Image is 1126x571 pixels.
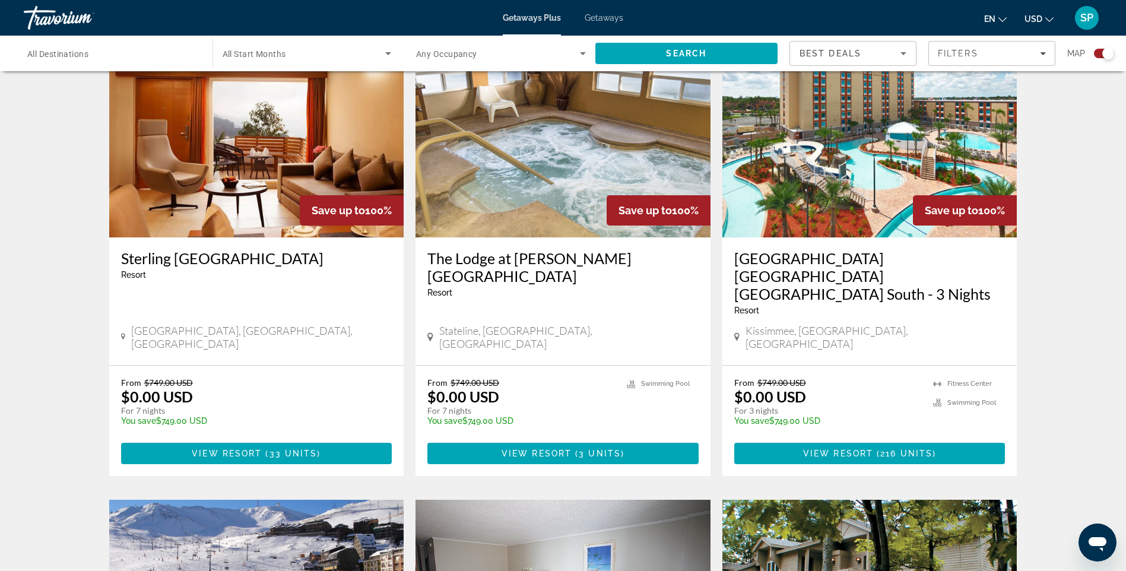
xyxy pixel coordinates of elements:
[579,449,621,458] span: 3 units
[734,388,806,405] p: $0.00 USD
[734,443,1006,464] button: View Resort(216 units)
[109,47,404,237] img: Sterling Kodai - Valley
[757,378,806,388] span: $749.00 USD
[427,416,462,426] span: You save
[880,449,932,458] span: 216 units
[427,249,699,285] a: The Lodge at [PERSON_NAME][GEOGRAPHIC_DATA]
[131,324,392,350] span: [GEOGRAPHIC_DATA], [GEOGRAPHIC_DATA], [GEOGRAPHIC_DATA]
[416,49,477,59] span: Any Occupancy
[502,449,572,458] span: View Resort
[1071,5,1102,30] button: User Menu
[947,399,996,407] span: Swimming Pool
[223,49,286,59] span: All Start Months
[1024,14,1042,24] span: USD
[144,378,193,388] span: $749.00 USD
[572,449,624,458] span: ( )
[27,47,197,61] input: Select destination
[427,388,499,405] p: $0.00 USD
[595,43,778,64] button: Search
[269,449,318,458] span: 33 units
[873,449,936,458] span: ( )
[451,378,499,388] span: $749.00 USD
[803,449,873,458] span: View Resort
[947,380,992,388] span: Fitness Center
[121,249,392,267] a: Sterling [GEOGRAPHIC_DATA]
[618,204,672,217] span: Save up to
[1024,10,1054,27] button: Change currency
[1067,45,1085,62] span: Map
[666,49,706,58] span: Search
[1079,524,1117,562] iframe: Button to launch messaging window
[607,195,711,226] div: 100%
[300,195,404,226] div: 100%
[734,378,754,388] span: From
[415,47,711,237] img: The Lodge at Kingsbury Crossing
[427,288,452,297] span: Resort
[938,49,978,58] span: Filters
[121,388,193,405] p: $0.00 USD
[503,13,561,23] a: Getaways Plus
[121,443,392,464] button: View Resort(33 units)
[312,204,365,217] span: Save up to
[24,2,142,33] a: Travorium
[121,416,156,426] span: You save
[439,324,699,350] span: Stateline, [GEOGRAPHIC_DATA], [GEOGRAPHIC_DATA]
[121,416,380,426] p: $749.00 USD
[734,416,922,426] p: $749.00 USD
[913,195,1017,226] div: 100%
[427,378,448,388] span: From
[800,49,861,58] span: Best Deals
[641,380,690,388] span: Swimming Pool
[121,405,380,416] p: For 7 nights
[427,443,699,464] button: View Resort(3 units)
[27,49,88,59] span: All Destinations
[928,41,1055,66] button: Filters
[984,10,1007,27] button: Change language
[427,405,615,416] p: For 7 nights
[427,416,615,426] p: $749.00 USD
[192,449,262,458] span: View Resort
[925,204,978,217] span: Save up to
[734,249,1006,303] a: [GEOGRAPHIC_DATA] [GEOGRAPHIC_DATA] [GEOGRAPHIC_DATA] South - 3 Nights
[585,13,623,23] a: Getaways
[800,46,906,61] mat-select: Sort by
[121,270,146,280] span: Resort
[734,306,759,315] span: Resort
[746,324,1005,350] span: Kissimmee, [GEOGRAPHIC_DATA], [GEOGRAPHIC_DATA]
[734,405,922,416] p: For 3 nights
[121,378,141,388] span: From
[734,416,769,426] span: You save
[1080,12,1093,24] span: SP
[984,14,995,24] span: en
[722,47,1017,237] img: Red Lion Hotel Orlando Lake Buena Vista South - 3 Nights
[262,449,321,458] span: ( )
